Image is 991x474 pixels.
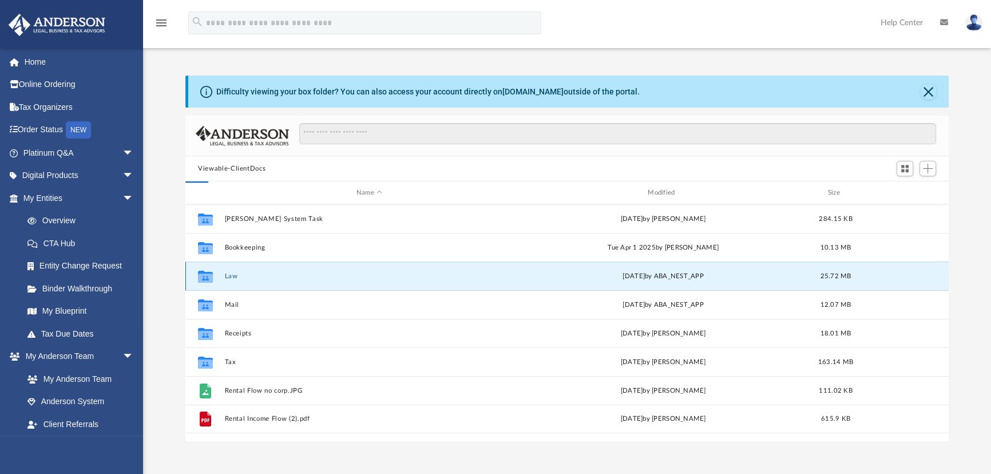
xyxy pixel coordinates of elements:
[820,273,851,279] span: 25.72 MB
[965,14,982,31] img: User Pic
[818,359,853,365] span: 163.14 MB
[16,413,145,436] a: Client Referrals
[519,357,808,368] div: [DATE] by [PERSON_NAME]
[225,215,514,223] button: [PERSON_NAME] System Task
[122,345,145,369] span: arrow_drop_down
[122,436,145,459] span: arrow_drop_down
[299,123,936,145] input: Search files and folders
[225,415,514,422] button: Rental Income Flow (2).pdf
[919,161,937,177] button: Add
[820,302,851,308] span: 12.07 MB
[519,329,808,339] div: [DATE] by [PERSON_NAME]
[16,277,151,300] a: Binder Walkthrough
[820,330,851,337] span: 18.01 MB
[821,416,850,422] span: 615.9 KB
[16,210,151,232] a: Overview
[216,86,640,98] div: Difficulty viewing your box folder? You can also access your account directly on outside of the p...
[191,188,219,198] div: id
[519,386,808,396] div: [DATE] by [PERSON_NAME]
[8,141,151,164] a: Platinum Q&Aarrow_drop_down
[122,187,145,210] span: arrow_drop_down
[519,414,808,424] div: [DATE] by [PERSON_NAME]
[16,232,151,255] a: CTA Hub
[8,345,145,368] a: My Anderson Teamarrow_drop_down
[8,50,151,73] a: Home
[5,14,109,36] img: Anderson Advisors Platinum Portal
[819,216,852,222] span: 284.15 KB
[225,330,514,337] button: Receipts
[519,271,808,282] div: [DATE] by ABA_NEST_APP
[16,322,151,345] a: Tax Due Dates
[225,244,514,251] button: Bookkeeping
[8,73,151,96] a: Online Ordering
[225,272,514,280] button: Law
[921,84,937,100] button: Close
[191,15,204,28] i: search
[8,96,151,118] a: Tax Organizers
[16,255,151,278] a: Entity Change Request
[16,368,140,390] a: My Anderson Team
[198,164,265,174] button: Viewable-ClientDocs
[8,436,145,459] a: My Documentsarrow_drop_down
[122,164,145,188] span: arrow_drop_down
[502,87,564,96] a: [DOMAIN_NAME]
[813,188,859,198] div: Size
[154,22,168,30] a: menu
[819,388,852,394] span: 111.02 KB
[863,188,944,198] div: id
[897,161,914,177] button: Switch to Grid View
[8,164,151,187] a: Digital Productsarrow_drop_down
[66,121,91,139] div: NEW
[820,244,851,251] span: 10.13 MB
[224,188,514,198] div: Name
[519,300,808,310] div: [DATE] by ABA_NEST_APP
[154,16,168,30] i: menu
[16,300,145,323] a: My Blueprint
[519,243,808,253] div: Tue Apr 1 2025 by [PERSON_NAME]
[225,301,514,309] button: Mail
[16,390,145,413] a: Anderson System
[185,204,949,441] div: grid
[518,188,808,198] div: Modified
[519,214,808,224] div: [DATE] by [PERSON_NAME]
[225,387,514,394] button: Rental Flow no corp.JPG
[8,118,151,142] a: Order StatusNEW
[122,141,145,165] span: arrow_drop_down
[8,187,151,210] a: My Entitiesarrow_drop_down
[225,358,514,366] button: Tax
